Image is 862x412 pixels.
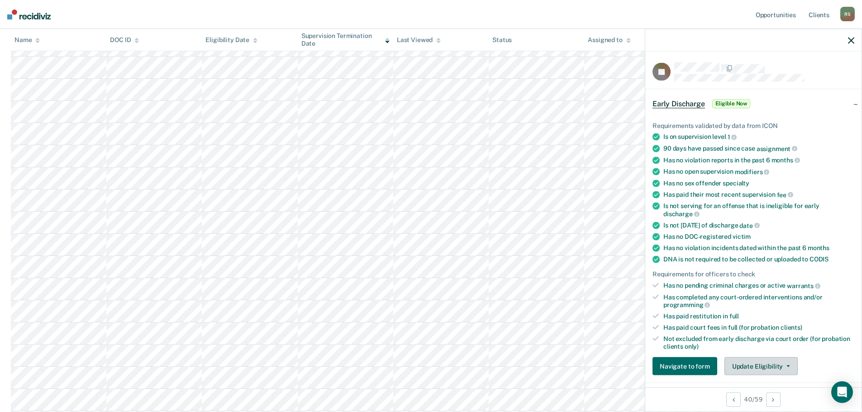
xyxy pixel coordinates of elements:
[663,233,854,241] div: Has no DOC-registered
[397,36,441,44] div: Last Viewed
[663,179,854,187] div: Has no sex offender
[724,357,798,375] button: Update Eligibility
[723,179,749,186] span: specialty
[7,9,51,19] img: Recidiviz
[663,210,700,218] span: discharge
[301,32,390,47] div: Supervision Termination Date
[663,168,854,176] div: Has no open supervision
[663,293,854,308] div: Has completed any court-ordered interventions and/or
[663,202,854,218] div: Is not serving for an offense that is ineligible for early
[840,7,855,21] div: R S
[663,301,710,308] span: programming
[735,168,770,175] span: modifiers
[726,392,741,407] button: Previous Opportunity
[663,335,854,350] div: Not excluded from early discharge via court order (for probation clients
[663,313,854,320] div: Has paid restitution in
[205,36,257,44] div: Eligibility Date
[110,36,139,44] div: DOC ID
[645,89,862,118] div: Early DischargeEligible Now
[729,313,739,320] span: full
[685,342,699,350] span: only)
[492,36,512,44] div: Status
[663,190,854,199] div: Has paid their most recent supervision
[652,357,717,375] button: Navigate to form
[663,145,854,153] div: 90 days have passed since case
[781,324,802,331] span: clients)
[712,99,751,108] span: Eligible Now
[733,233,751,240] span: victim
[766,392,781,407] button: Next Opportunity
[663,324,854,331] div: Has paid court fees in full (for probation
[663,256,854,263] div: DNA is not required to be collected or uploaded to
[652,357,721,375] a: Navigate to form link
[777,191,793,198] span: fee
[663,133,854,141] div: Is on supervision level
[757,145,797,152] span: assignment
[663,244,854,252] div: Has no violation incidents dated within the past 6
[728,133,737,141] span: 1
[808,244,829,251] span: months
[831,381,853,403] div: Open Intercom Messenger
[652,99,705,108] span: Early Discharge
[652,122,854,129] div: Requirements validated by data from ICON
[663,156,854,164] div: Has no violation reports in the past 6
[772,156,800,164] span: months
[14,36,40,44] div: Name
[588,36,630,44] div: Assigned to
[652,270,854,278] div: Requirements for officers to check
[739,222,759,229] span: date
[645,387,862,411] div: 40 / 59
[787,282,820,289] span: warrants
[810,256,829,263] span: CODIS
[663,221,854,229] div: Is not [DATE] of discharge
[663,282,854,290] div: Has no pending criminal charges or active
